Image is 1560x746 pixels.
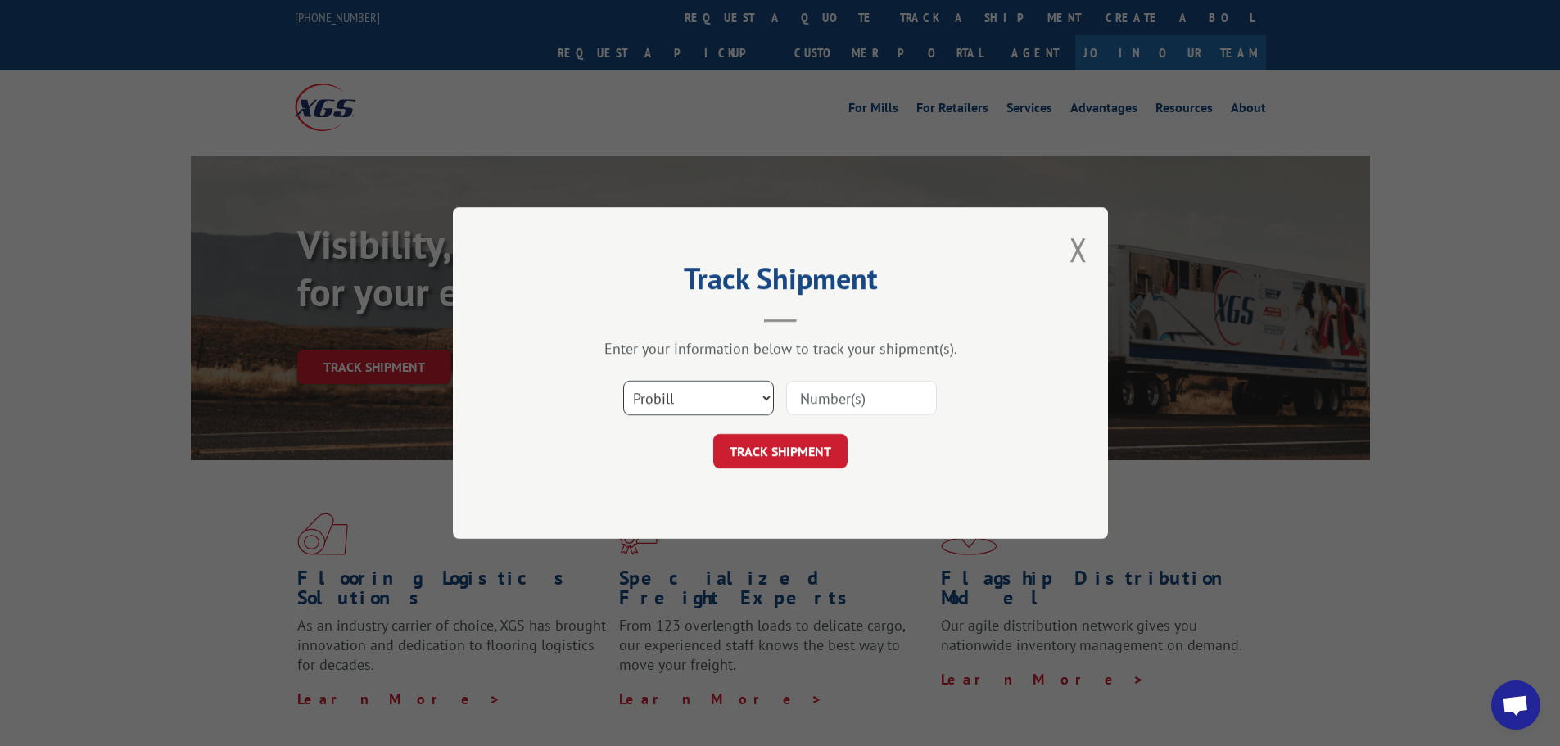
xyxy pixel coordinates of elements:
h2: Track Shipment [535,267,1026,298]
button: Close modal [1069,228,1087,271]
a: Open chat [1491,680,1540,730]
div: Enter your information below to track your shipment(s). [535,339,1026,358]
input: Number(s) [786,381,937,415]
button: TRACK SHIPMENT [713,434,848,468]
